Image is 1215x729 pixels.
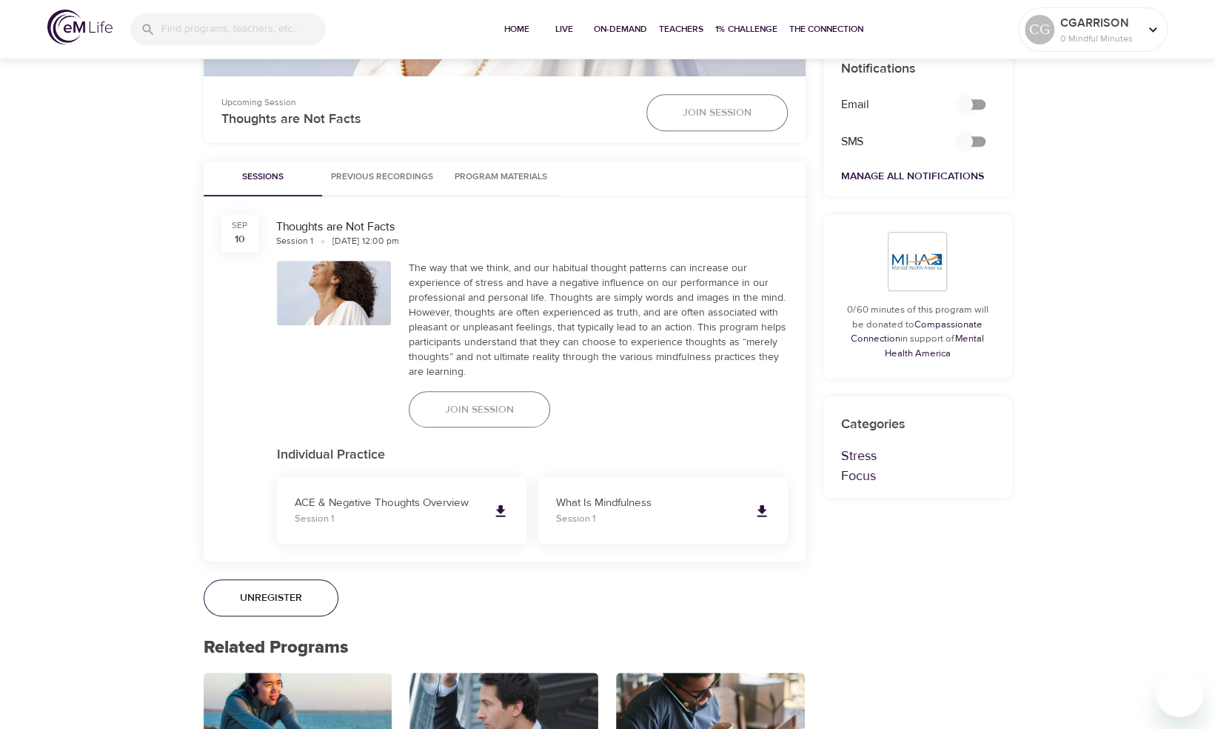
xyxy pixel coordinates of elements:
[832,87,943,122] div: Email
[221,96,629,109] p: Upcoming Session
[212,170,313,185] span: Sessions
[232,219,248,232] div: Sep
[409,261,788,379] div: The way that we think, and our habitual thought patterns can increase our experience of stress an...
[276,219,788,236] div: Thoughts are Not Facts
[851,319,983,345] a: Compassionate Connection
[204,579,338,616] button: Unregister
[841,446,994,466] p: Stress
[221,109,629,129] p: Thoughts are Not Facts
[789,21,863,37] span: The Connection
[235,232,245,247] div: 10
[841,466,994,486] p: Focus
[841,303,994,361] p: 0/60 minutes of this program will be donated to in support of
[885,333,985,359] a: Mental Health America
[646,94,788,131] button: Join Session
[161,13,326,45] input: Find programs, teachers, etc...
[47,10,113,44] img: logo
[331,170,433,185] span: Previous Recordings
[546,21,582,37] span: Live
[499,21,535,37] span: Home
[451,170,552,185] span: Program Materials
[409,391,550,428] button: Join Session
[715,21,777,37] span: 1% Challenge
[332,235,399,247] div: [DATE] 12:00 pm
[1060,32,1139,45] p: 0 Mindful Minutes
[204,634,806,661] p: Related Programs
[659,21,703,37] span: Teachers
[832,124,943,159] div: SMS
[841,414,994,434] p: Categories
[445,401,514,419] span: Join Session
[277,445,788,465] p: Individual Practice
[295,512,481,527] p: Session 1
[556,495,742,512] p: What Is Mindfulness
[556,512,742,527] p: Session 1
[1156,670,1203,717] iframe: Button to launch messaging window
[594,21,647,37] span: On-Demand
[841,170,984,183] a: Manage All Notifications
[276,235,313,247] div: Session 1
[240,589,302,607] span: Unregister
[841,59,994,79] p: Notifications
[538,477,788,544] a: What Is MindfulnessSession 1
[295,495,481,512] p: ACE & Negative Thoughts Overview
[1060,14,1139,32] p: CGARRISON
[277,477,526,544] a: ACE & Negative Thoughts OverviewSession 1
[1025,15,1054,44] div: CG
[683,104,752,122] span: Join Session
